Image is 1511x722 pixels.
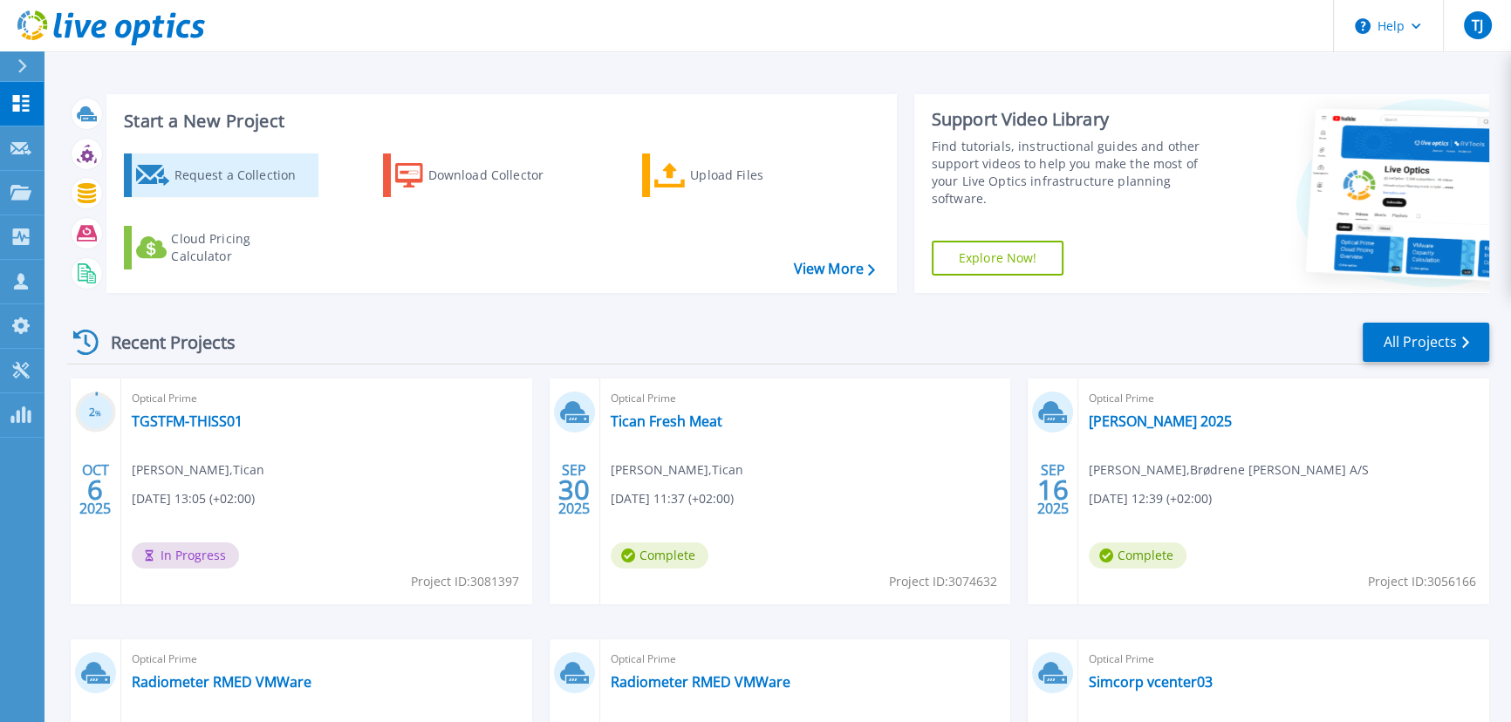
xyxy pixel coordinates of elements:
span: Optical Prime [1089,650,1479,669]
a: Request a Collection [124,153,318,197]
a: Explore Now! [932,241,1064,276]
span: Complete [1089,542,1186,569]
h3: Start a New Project [124,112,874,131]
span: % [95,408,101,418]
span: 6 [87,482,103,497]
div: OCT 2025 [79,458,112,521]
span: In Progress [132,542,239,569]
span: 16 [1037,482,1069,497]
span: Project ID: 3056166 [1368,572,1476,591]
span: Complete [611,542,708,569]
div: Recent Projects [67,321,259,364]
span: TJ [1472,18,1483,32]
div: SEP 2025 [557,458,591,521]
a: Radiometer RMED VMWare [132,673,311,691]
div: Find tutorials, instructional guides and other support videos to help you make the most of your L... [932,138,1223,208]
span: 30 [558,482,590,497]
h3: 2 [75,403,116,423]
span: Optical Prime [1089,389,1479,408]
span: [PERSON_NAME] , Tican [132,460,264,480]
a: Download Collector [383,153,578,197]
span: [PERSON_NAME] , Tican [611,460,743,480]
span: Optical Prime [132,650,522,669]
a: View More [793,261,874,277]
div: Support Video Library [932,108,1223,131]
a: TGSTFM-THISS01 [132,412,243,430]
div: Cloud Pricing Calculator [171,230,311,265]
a: Tican Fresh Meat [611,412,722,430]
span: [DATE] 11:37 (+02:00) [611,489,734,508]
span: [DATE] 12:39 (+02:00) [1089,489,1212,508]
div: SEP 2025 [1036,458,1070,521]
div: Download Collector [428,158,568,193]
span: Optical Prime [611,389,1001,408]
a: [PERSON_NAME] 2025 [1089,412,1232,430]
a: All Projects [1363,323,1489,362]
a: Simcorp vcenter03 [1089,673,1213,691]
span: Project ID: 3081397 [411,572,519,591]
div: Upload Files [690,158,830,193]
div: Request a Collection [174,158,313,193]
span: [DATE] 13:05 (+02:00) [132,489,255,508]
span: Optical Prime [132,389,522,408]
a: Upload Files [642,153,837,197]
span: [PERSON_NAME] , Brødrene [PERSON_NAME] A/S [1089,460,1369,480]
a: Cloud Pricing Calculator [124,226,318,269]
a: Radiometer RMED VMWare [611,673,790,691]
span: Optical Prime [611,650,1001,669]
span: Project ID: 3074632 [889,572,997,591]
